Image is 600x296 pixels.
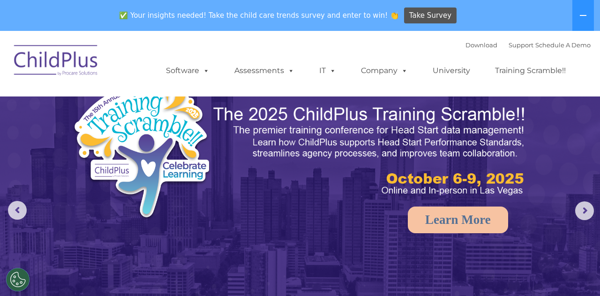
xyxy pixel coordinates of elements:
[423,61,480,80] a: University
[130,62,159,69] span: Last name
[157,61,219,80] a: Software
[465,41,497,49] a: Download
[116,6,403,24] span: ✅ Your insights needed! Take the child care trends survey and enter to win! 👏
[130,100,170,107] span: Phone number
[408,207,508,233] a: Learn More
[409,7,451,24] span: Take Survey
[535,41,591,49] a: Schedule A Demo
[352,61,417,80] a: Company
[310,61,345,80] a: IT
[225,61,304,80] a: Assessments
[6,268,30,291] button: Cookies Settings
[465,41,591,49] font: |
[486,61,575,80] a: Training Scramble!!
[404,7,457,24] a: Take Survey
[9,38,103,85] img: ChildPlus by Procare Solutions
[509,41,533,49] a: Support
